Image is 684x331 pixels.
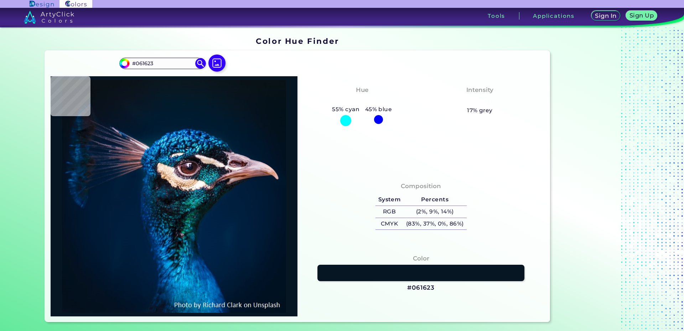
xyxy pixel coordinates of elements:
[375,206,403,218] h5: RGB
[533,13,575,19] h3: Applications
[553,34,642,325] ins: Blocked (selector):
[592,11,619,20] a: Sign In
[466,85,493,95] h4: Intensity
[413,253,429,264] h4: Color
[24,11,74,24] img: logo_artyclick_colors_white.svg
[596,13,616,19] h5: Sign In
[30,1,53,7] img: ArtyClick Design logo
[342,96,382,105] h3: Cyan-Blue
[362,105,395,114] h5: 45% blue
[375,194,403,206] h5: System
[256,36,339,46] h1: Color Hue Finder
[403,218,466,230] h5: (83%, 37%, 0%, 86%)
[330,105,362,114] h5: 55% cyan
[488,13,505,19] h3: Tools
[407,284,435,292] h3: #061623
[631,13,653,18] h5: Sign Up
[461,96,499,105] h3: Moderate
[195,58,206,69] img: icon search
[208,55,226,72] img: icon picture
[375,218,403,230] h5: CMYK
[54,80,294,313] img: img_pavlin.jpg
[467,106,493,115] h5: 17% grey
[356,85,368,95] h4: Hue
[401,181,441,191] h4: Composition
[129,59,196,68] input: type color..
[627,11,656,20] a: Sign Up
[403,206,466,218] h5: (2%, 9%, 14%)
[403,194,466,206] h5: Percents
